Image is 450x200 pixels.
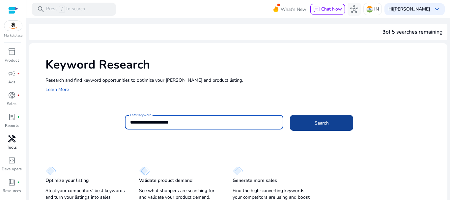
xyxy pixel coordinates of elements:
[45,58,441,72] h1: Keyword Research
[8,178,16,186] span: book_4
[8,79,15,85] p: Ads
[45,177,89,184] p: Optimize your listing
[393,6,430,12] b: [PERSON_NAME]
[366,6,373,13] img: in.svg
[290,115,353,131] button: Search
[433,5,441,13] span: keyboard_arrow_down
[310,4,345,14] button: chatChat Now
[233,166,243,176] img: diamond.svg
[8,91,16,99] span: donut_small
[139,166,150,176] img: diamond.svg
[5,123,19,129] p: Reports
[8,135,16,143] span: handyman
[17,94,20,97] span: fiber_manual_record
[45,166,56,176] img: diamond.svg
[321,6,342,12] span: Chat Now
[348,3,361,16] button: hub
[388,7,430,12] p: Hi
[8,157,16,164] span: code_blocks
[17,72,20,75] span: fiber_manual_record
[46,6,85,13] p: Press to search
[45,77,441,84] p: Research and find keyword opportunities to optimize your [PERSON_NAME] and product listing.
[8,48,16,56] span: inventory_2
[281,4,306,15] span: What's New
[130,113,151,117] mat-label: Enter Keyword
[3,188,21,194] p: Resources
[17,181,20,184] span: fiber_manual_record
[4,33,22,38] p: Marketplace
[7,101,16,107] p: Sales
[8,113,16,121] span: lab_profile
[45,86,69,93] a: Learn More
[139,177,192,184] p: Validate product demand
[4,21,22,31] img: amazon.svg
[315,120,329,127] span: Search
[382,28,442,36] div: of 5 searches remaining
[374,3,379,15] p: IN
[2,166,22,172] p: Developers
[5,57,19,63] p: Product
[7,144,17,150] p: Tools
[37,5,45,13] span: search
[17,116,20,118] span: fiber_manual_record
[382,28,386,36] span: 3
[313,6,320,13] span: chat
[8,70,16,77] span: campaign
[233,177,277,184] p: Generate more sales
[59,6,65,13] span: /
[350,5,358,13] span: hub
